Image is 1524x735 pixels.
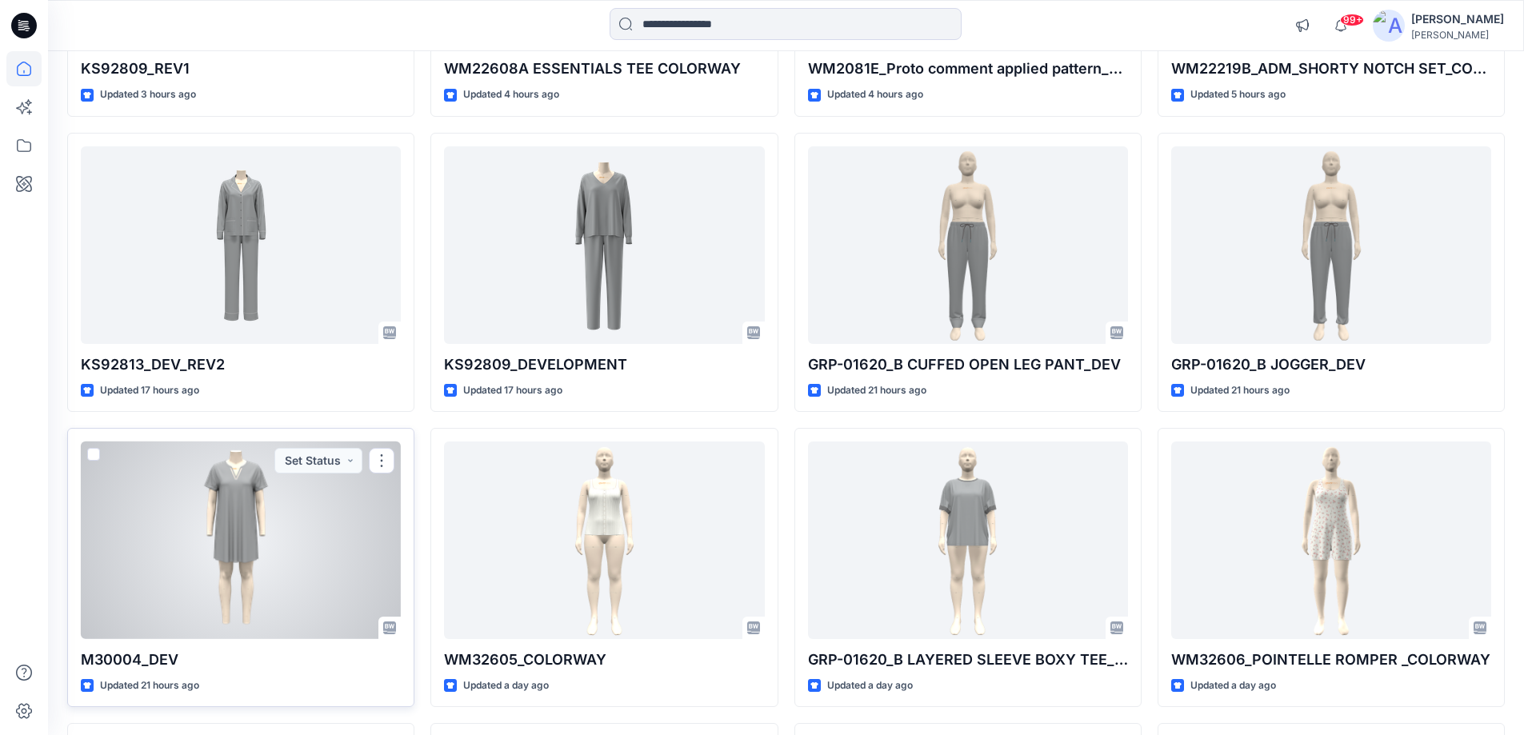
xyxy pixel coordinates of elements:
span: 99+ [1340,14,1364,26]
p: Updated 4 hours ago [463,86,559,103]
p: WM22219B_ADM_SHORTY NOTCH SET_COLORWAY_REV3 [1171,58,1491,80]
p: Updated 5 hours ago [1190,86,1286,103]
p: Updated 21 hours ago [827,382,926,399]
a: KS92813_DEV_REV2 [81,146,401,344]
p: Updated 17 hours ago [100,382,199,399]
a: KS92809_DEVELOPMENT [444,146,764,344]
p: Updated a day ago [827,677,913,694]
p: KS92809_DEVELOPMENT [444,354,764,376]
p: WM32605_COLORWAY [444,649,764,671]
p: WM32606_POINTELLE ROMPER _COLORWAY [1171,649,1491,671]
p: WM22608A ESSENTIALS TEE COLORWAY [444,58,764,80]
a: WM32605_COLORWAY [444,441,764,639]
a: GRP-01620_B CUFFED OPEN LEG PANT_DEV [808,146,1128,344]
p: Updated 21 hours ago [1190,382,1290,399]
img: avatar [1373,10,1405,42]
a: GRP-01620_B JOGGER_DEV [1171,146,1491,344]
p: Updated 17 hours ago [463,382,562,399]
div: [PERSON_NAME] [1411,10,1504,29]
p: KS92809_REV1 [81,58,401,80]
p: GRP-01620_B JOGGER_DEV [1171,354,1491,376]
a: M30004_DEV [81,441,401,639]
a: GRP-01620_B LAYERED SLEEVE BOXY TEE_DEV [808,441,1128,639]
p: Updated a day ago [1190,677,1276,694]
p: Updated 4 hours ago [827,86,923,103]
p: Updated 3 hours ago [100,86,196,103]
p: Updated a day ago [463,677,549,694]
p: Updated 21 hours ago [100,677,199,694]
p: GRP-01620_B CUFFED OPEN LEG PANT_DEV [808,354,1128,376]
p: GRP-01620_B LAYERED SLEEVE BOXY TEE_DEV [808,649,1128,671]
a: WM32606_POINTELLE ROMPER _COLORWAY [1171,441,1491,639]
p: KS92813_DEV_REV2 [81,354,401,376]
p: M30004_DEV [81,649,401,671]
p: WM2081E_Proto comment applied pattern_REV3 [808,58,1128,80]
div: [PERSON_NAME] [1411,29,1504,41]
